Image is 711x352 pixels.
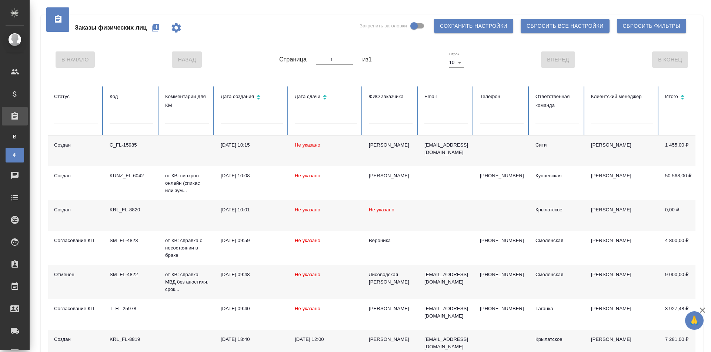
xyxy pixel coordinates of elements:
div: Крылатское [535,336,579,343]
div: [DATE] 09:59 [221,237,283,244]
div: Создан [54,141,98,149]
div: Лисоводская [PERSON_NAME] [369,271,413,286]
div: Создан [54,336,98,343]
span: Ф [9,151,20,159]
div: 10 [449,57,464,68]
div: Крылатское [535,206,579,214]
div: SM_FL-4823 [110,237,153,244]
div: Сити [535,141,579,149]
span: Не указано [295,238,320,243]
p: [PHONE_NUMBER] [480,172,524,180]
span: Сбросить все настройки [527,21,604,31]
p: [PHONE_NUMBER] [480,271,524,278]
div: Вероника [369,237,413,244]
p: [EMAIL_ADDRESS][DOMAIN_NAME] [424,271,468,286]
div: [DATE] 12:00 [295,336,357,343]
div: T_FL-25978 [110,305,153,312]
div: [DATE] 09:48 [221,271,283,278]
button: 🙏 [685,311,704,330]
a: Ф [6,148,24,162]
button: Создать [147,19,164,37]
td: [PERSON_NAME] [585,265,659,299]
div: Телефон [480,92,524,101]
div: Согласование КП [54,237,98,244]
div: KUNZ_FL-6042 [110,172,153,180]
div: KRL_FL-8819 [110,336,153,343]
div: Согласование КП [54,305,98,312]
td: [PERSON_NAME] [585,166,659,200]
label: Строк [449,52,459,56]
div: [PERSON_NAME] [369,172,413,180]
button: Сохранить настройки [434,19,513,33]
div: Ответственная команда [535,92,579,110]
span: Не указано [295,173,320,178]
span: 🙏 [688,313,701,328]
p: [EMAIL_ADDRESS][DOMAIN_NAME] [424,336,468,351]
div: Кунцевская [535,172,579,180]
div: Статус [54,92,98,101]
div: Клиентский менеджер [591,92,653,101]
td: [PERSON_NAME] [585,200,659,231]
span: Сохранить настройки [440,21,507,31]
div: Создан [54,172,98,180]
button: Сбросить все настройки [521,19,610,33]
p: [EMAIL_ADDRESS][DOMAIN_NAME] [424,305,468,320]
div: Смоленская [535,271,579,278]
p: от КВ: справка МВД без апостиля, срок... [165,271,209,293]
span: Заказы физических лиц [75,23,147,32]
p: от КВ: справка о несостоянии в браке [165,237,209,259]
div: Сортировка [665,92,709,103]
div: Сортировка [295,92,357,103]
div: [PERSON_NAME] [369,336,413,343]
div: Отменен [54,271,98,278]
span: Не указано [295,272,320,277]
div: Сортировка [221,92,283,103]
span: Не указано [295,306,320,311]
span: из 1 [362,55,372,64]
div: C_FL-15985 [110,141,153,149]
div: Таганка [535,305,579,312]
div: [PERSON_NAME] [369,305,413,312]
div: Смоленская [535,237,579,244]
div: [PERSON_NAME] [369,141,413,149]
span: Сбросить фильтры [623,21,680,31]
button: Сбросить фильтры [617,19,686,33]
span: Закрепить заголовки [360,22,407,30]
p: [EMAIL_ADDRESS][DOMAIN_NAME] [424,141,468,156]
div: [DATE] 10:01 [221,206,283,214]
span: Не указано [295,207,320,212]
div: Комментарии для КМ [165,92,209,110]
div: [DATE] 09:40 [221,305,283,312]
div: ФИО заказчика [369,92,413,101]
span: Не указано [369,207,394,212]
div: Email [424,92,468,101]
span: Страница [279,55,307,64]
p: от КВ: синхрон онлайн (спикас или зум... [165,172,209,194]
div: [DATE] 10:08 [221,172,283,180]
div: Код [110,92,153,101]
span: Не указано [295,142,320,148]
div: Создан [54,206,98,214]
td: [PERSON_NAME] [585,299,659,330]
div: [DATE] 18:40 [221,336,283,343]
p: [PHONE_NUMBER] [480,305,524,312]
a: В [6,129,24,144]
p: [PHONE_NUMBER] [480,237,524,244]
div: [DATE] 10:15 [221,141,283,149]
td: [PERSON_NAME] [585,135,659,166]
div: SM_FL-4822 [110,271,153,278]
div: KRL_FL-8820 [110,206,153,214]
span: В [9,133,20,140]
td: [PERSON_NAME] [585,231,659,265]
